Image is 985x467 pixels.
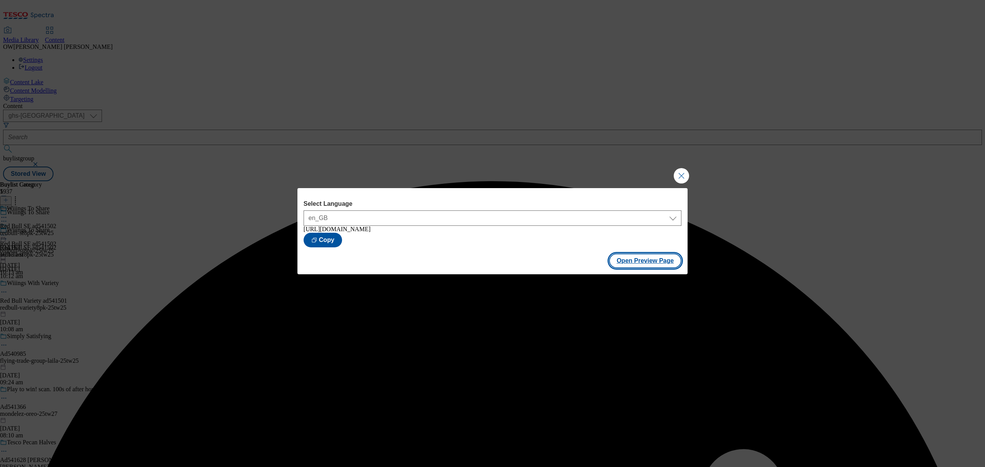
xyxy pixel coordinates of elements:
label: Select Language [304,200,681,207]
div: [URL][DOMAIN_NAME] [304,226,681,233]
button: Close Modal [674,168,689,183]
button: Copy [304,233,342,247]
button: Open Preview Page [609,254,682,268]
div: Modal [297,188,688,274]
